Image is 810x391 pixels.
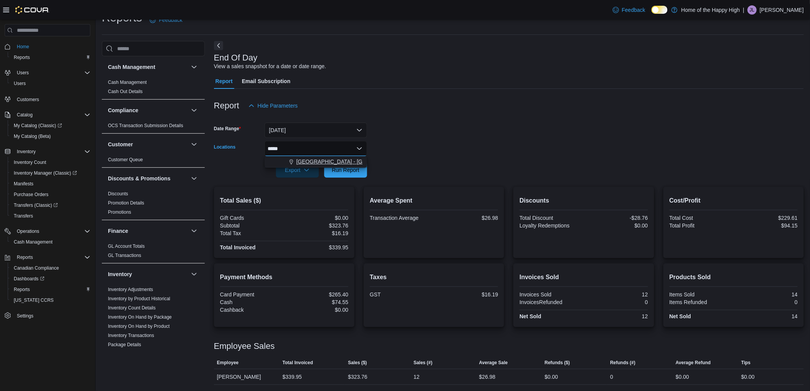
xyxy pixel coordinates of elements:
div: Total Cost [670,215,732,221]
a: Manifests [11,179,36,188]
a: Customers [14,95,42,104]
span: Customers [17,97,39,103]
button: Customers [2,93,93,105]
div: $323.76 [348,372,367,381]
a: Feedback [147,12,185,28]
div: Items Refunded [670,299,732,305]
span: Inventory Count Details [108,305,156,311]
div: View a sales snapshot for a date or date range. [214,62,326,70]
span: Inventory Adjustments [108,286,153,293]
div: 12 [585,291,648,298]
span: Operations [14,227,90,236]
a: Feedback [610,2,648,18]
span: Home [14,42,90,51]
a: Inventory by Product Historical [108,296,170,301]
a: Users [11,79,29,88]
button: Compliance [108,106,188,114]
div: $0.00 [286,215,348,221]
h2: Average Spent [370,196,498,205]
a: My Catalog (Beta) [11,132,54,141]
button: Cash Management [108,63,188,71]
button: Users [14,68,32,77]
button: Export [276,162,319,178]
span: Package Details [108,342,141,348]
span: Hide Parameters [258,102,298,110]
h2: Discounts [519,196,648,205]
a: Cash Management [11,237,56,247]
button: Inventory [189,270,199,279]
button: Inventory [2,146,93,157]
a: Canadian Compliance [11,263,62,273]
a: Purchase Orders [11,190,52,199]
button: Manifests [8,178,93,189]
div: Total Discount [519,215,582,221]
span: [GEOGRAPHIC_DATA] - [GEOGRAPHIC_DATA] - Fire & Flower [296,158,449,165]
span: Settings [14,311,90,321]
span: GL Transactions [108,252,141,258]
a: GL Account Totals [108,244,145,249]
a: Cash Management [108,80,147,85]
span: Users [14,68,90,77]
button: Reports [8,52,93,63]
div: $26.98 [436,215,498,221]
span: Run Report [332,166,359,174]
span: Feedback [622,6,645,14]
div: Jarod Lalonde [748,5,757,15]
a: Inventory Manager (Classic) [8,168,93,178]
div: Discounts & Promotions [102,189,205,220]
a: Promotions [108,209,131,215]
div: $0.00 [585,222,648,229]
a: Inventory Transactions [108,333,154,338]
button: [US_STATE] CCRS [8,295,93,306]
h3: Inventory [108,270,132,278]
span: Sales (#) [413,360,432,366]
div: [PERSON_NAME] [214,369,279,384]
div: Customer [102,155,205,167]
a: Inventory Count [11,158,49,167]
div: $323.76 [286,222,348,229]
button: Compliance [189,106,199,115]
div: $339.95 [286,244,348,250]
a: GL Transactions [108,253,141,258]
p: Home of the Happy High [681,5,740,15]
span: Dashboards [14,276,44,282]
a: Home [14,42,32,51]
div: 0 [610,372,613,381]
span: Discounts [108,191,128,197]
div: Loyalty Redemptions [519,222,582,229]
button: Discounts & Promotions [108,175,188,182]
h3: End Of Day [214,53,258,62]
h3: Employee Sales [214,342,275,351]
button: Customer [189,140,199,149]
span: Inventory On Hand by Package [108,314,172,320]
button: Cash Management [8,237,93,247]
button: Catalog [14,110,36,119]
span: Inventory Manager (Classic) [11,169,90,178]
button: Operations [14,227,42,236]
div: $339.95 [283,372,302,381]
span: Cash Management [11,237,90,247]
div: $229.61 [735,215,798,221]
a: Dashboards [8,273,93,284]
button: Discounts & Promotions [189,174,199,183]
span: Reports [14,54,30,61]
button: [GEOGRAPHIC_DATA] - [GEOGRAPHIC_DATA] - Fire & Flower [265,156,367,167]
div: Total Profit [670,222,732,229]
span: Inventory by Product Historical [108,296,170,302]
span: Feedback [159,16,182,24]
span: Reports [11,285,90,294]
a: My Catalog (Classic) [8,120,93,131]
h2: Taxes [370,273,498,282]
div: 12 [585,313,648,319]
div: Subtotal [220,222,283,229]
span: JL [750,5,755,15]
span: Inventory [17,149,36,155]
span: Transfers (Classic) [11,201,90,210]
button: Home [2,41,93,52]
h2: Total Sales ($) [220,196,348,205]
a: Transfers [11,211,36,221]
span: Manifests [14,181,33,187]
button: Customer [108,141,188,148]
span: Transfers (Classic) [14,202,58,208]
